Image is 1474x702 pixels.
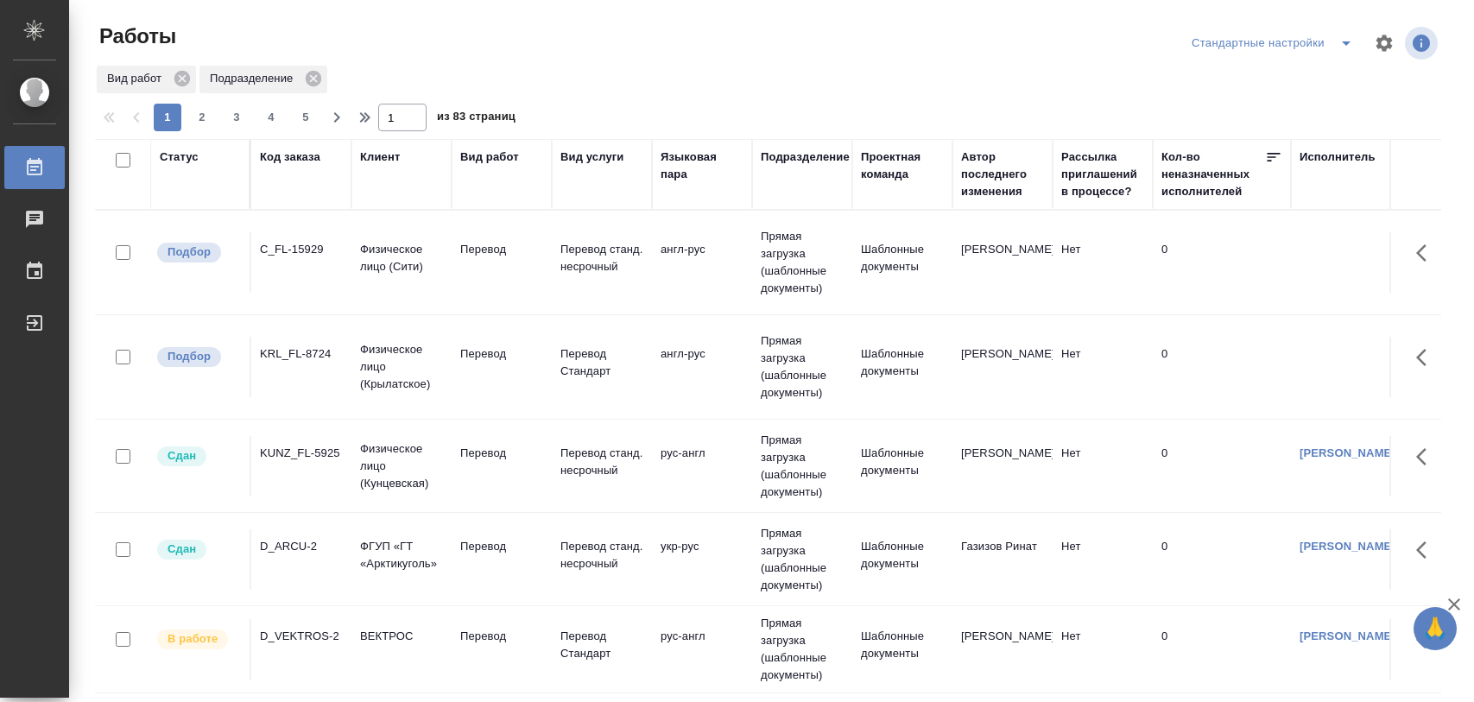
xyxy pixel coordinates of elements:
[952,337,1053,397] td: [PERSON_NAME]
[97,66,196,93] div: Вид работ
[107,70,168,87] p: Вид работ
[1300,446,1395,459] a: [PERSON_NAME]
[652,529,752,590] td: укр-рус
[560,345,643,380] p: Перевод Стандарт
[460,628,543,645] p: Перевод
[95,22,176,50] span: Работы
[1300,629,1395,642] a: [PERSON_NAME]
[260,345,343,363] div: KRL_FL-8724
[199,66,327,93] div: Подразделение
[652,337,752,397] td: англ-рус
[1363,22,1405,64] span: Настроить таблицу
[188,104,216,131] button: 2
[1406,337,1447,378] button: Здесь прячутся важные кнопки
[1153,436,1291,496] td: 0
[257,104,285,131] button: 4
[360,628,443,645] p: ВЕКТРОС
[168,447,196,465] p: Сдан
[292,104,319,131] button: 5
[652,436,752,496] td: рус-англ
[1300,540,1395,553] a: [PERSON_NAME]
[260,241,343,258] div: C_FL-15929
[160,149,199,166] div: Статус
[560,241,643,275] p: Перевод станд. несрочный
[1420,610,1450,647] span: 🙏
[460,538,543,555] p: Перевод
[852,529,952,590] td: Шаблонные документы
[560,445,643,479] p: Перевод станд. несрочный
[168,541,196,558] p: Сдан
[1153,232,1291,293] td: 0
[952,436,1053,496] td: [PERSON_NAME]
[260,149,320,166] div: Код заказа
[1161,149,1265,200] div: Кол-во неназначенных исполнителей
[155,445,241,468] div: Менеджер проверил работу исполнителя, передает ее на следующий этап
[1300,149,1376,166] div: Исполнитель
[257,109,285,126] span: 4
[155,241,241,264] div: Можно подбирать исполнителей
[168,243,211,261] p: Подбор
[1053,529,1153,590] td: Нет
[1406,436,1447,477] button: Здесь прячутся важные кнопки
[1414,607,1457,650] button: 🙏
[360,241,443,275] p: Физическое лицо (Сити)
[560,628,643,662] p: Перевод Стандарт
[360,440,443,492] p: Физическое лицо (Кунцевская)
[1053,619,1153,680] td: Нет
[952,232,1053,293] td: [PERSON_NAME]
[223,104,250,131] button: 3
[852,619,952,680] td: Шаблонные документы
[360,341,443,393] p: Физическое лицо (Крылатское)
[752,423,852,509] td: Прямая загрузка (шаблонные документы)
[1406,232,1447,274] button: Здесь прячутся важные кнопки
[155,538,241,561] div: Менеджер проверил работу исполнителя, передает ее на следующий этап
[1053,337,1153,397] td: Нет
[761,149,850,166] div: Подразделение
[952,619,1053,680] td: [PERSON_NAME]
[1153,619,1291,680] td: 0
[1153,337,1291,397] td: 0
[260,538,343,555] div: D_ARCU-2
[260,628,343,645] div: D_VEKTROS-2
[852,337,952,397] td: Шаблонные документы
[952,529,1053,590] td: Газизов Ринат
[155,628,241,651] div: Исполнитель выполняет работу
[852,232,952,293] td: Шаблонные документы
[652,232,752,293] td: англ-рус
[1406,619,1447,661] button: Здесь прячутся важные кнопки
[1153,529,1291,590] td: 0
[155,345,241,369] div: Можно подбирать исполнителей
[360,149,400,166] div: Клиент
[460,345,543,363] p: Перевод
[661,149,743,183] div: Языковая пара
[560,149,624,166] div: Вид услуги
[752,606,852,693] td: Прямая загрузка (шаблонные документы)
[437,106,516,131] span: из 83 страниц
[292,109,319,126] span: 5
[752,324,852,410] td: Прямая загрузка (шаблонные документы)
[260,445,343,462] div: KUNZ_FL-5925
[460,241,543,258] p: Перевод
[1187,29,1363,57] div: split button
[223,109,250,126] span: 3
[168,630,218,648] p: В работе
[752,219,852,306] td: Прямая загрузка (шаблонные документы)
[1053,232,1153,293] td: Нет
[460,445,543,462] p: Перевод
[188,109,216,126] span: 2
[1406,529,1447,571] button: Здесь прячутся важные кнопки
[460,149,519,166] div: Вид работ
[1061,149,1144,200] div: Рассылка приглашений в процессе?
[852,436,952,496] td: Шаблонные документы
[1053,436,1153,496] td: Нет
[652,619,752,680] td: рус-англ
[360,538,443,572] p: ФГУП «ГТ «Арктикуголь»
[1405,27,1441,60] span: Посмотреть информацию
[752,516,852,603] td: Прямая загрузка (шаблонные документы)
[560,538,643,572] p: Перевод станд. несрочный
[961,149,1044,200] div: Автор последнего изменения
[210,70,299,87] p: Подразделение
[168,348,211,365] p: Подбор
[861,149,944,183] div: Проектная команда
